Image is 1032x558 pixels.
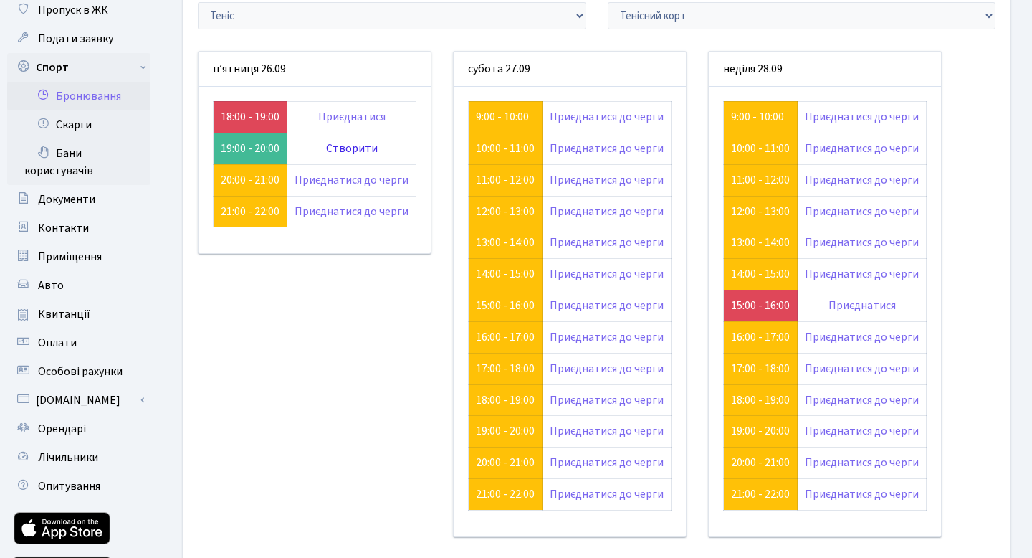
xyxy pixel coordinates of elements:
a: 13:00 - 14:00 [476,235,535,250]
a: 16:00 - 17:00 [476,329,535,345]
td: 19:00 - 20:00 [214,133,287,164]
a: 18:00 - 19:00 [731,392,790,408]
span: Орендарі [38,421,86,437]
a: Приєднатися до черги [550,392,664,408]
a: 14:00 - 15:00 [476,266,535,282]
div: неділя 28.09 [709,52,941,87]
a: Скарги [7,110,150,139]
a: Приєднатися до черги [805,172,919,188]
a: 13:00 - 14:00 [731,235,790,250]
a: Бронювання [7,82,150,110]
a: Приєднатися до черги [550,486,664,502]
a: 20:00 - 21:00 [731,455,790,470]
a: 9:00 - 10:00 [476,109,529,125]
a: 21:00 - 22:00 [476,486,535,502]
a: Створити [326,141,378,156]
span: Квитанції [38,306,90,322]
a: 16:00 - 17:00 [731,329,790,345]
a: Приєднатися до черги [805,361,919,377]
span: Особові рахунки [38,364,123,379]
span: Приміщення [38,249,102,265]
a: Приєднатися [828,298,896,313]
a: Квитанції [7,300,150,328]
a: [DOMAIN_NAME] [7,386,150,415]
a: Подати заявку [7,24,150,53]
a: Приєднатися до черги [550,204,664,219]
a: Приміщення [7,242,150,271]
a: Бани користувачів [7,139,150,185]
span: Документи [38,191,95,207]
a: Приєднатися до черги [805,266,919,282]
a: Документи [7,185,150,214]
a: 10:00 - 11:00 [476,141,535,156]
span: Оплати [38,335,77,351]
a: Приєднатися до черги [550,455,664,470]
a: Приєднатися до черги [805,486,919,502]
a: 18:00 - 19:00 [476,392,535,408]
a: Приєднатися до черги [805,204,919,219]
span: Авто [38,278,64,293]
a: 19:00 - 20:00 [476,423,535,439]
a: 15:00 - 16:00 [476,298,535,313]
a: Орендарі [7,415,150,443]
a: Приєднатися [318,109,386,125]
a: 11:00 - 12:00 [731,172,790,188]
a: Авто [7,271,150,300]
a: Приєднатися до черги [550,329,664,345]
a: Приєднатися до черги [550,172,664,188]
a: 10:00 - 11:00 [731,141,790,156]
a: 11:00 - 12:00 [476,172,535,188]
a: Приєднатися до черги [295,172,408,188]
a: 14:00 - 15:00 [731,266,790,282]
a: 18:00 - 19:00 [221,109,279,125]
a: 17:00 - 18:00 [731,361,790,377]
a: 20:00 - 21:00 [476,455,535,470]
a: Спорт [7,53,150,82]
a: Опитування [7,472,150,501]
span: Пропуск в ЖК [38,2,108,18]
a: 20:00 - 21:00 [221,172,279,188]
span: Лічильники [38,450,98,465]
a: Приєднатися до черги [805,141,919,156]
a: Контакти [7,214,150,242]
a: Приєднатися до черги [550,109,664,125]
a: 19:00 - 20:00 [731,423,790,439]
a: Приєднатися до черги [550,423,664,439]
a: Приєднатися до черги [550,141,664,156]
a: Приєднатися до черги [805,455,919,470]
span: Контакти [38,220,89,236]
a: Приєднатися до черги [805,235,919,250]
a: Приєднатися до черги [295,204,408,219]
a: Приєднатися до черги [805,423,919,439]
a: 17:00 - 18:00 [476,361,535,377]
a: Приєднатися до черги [550,361,664,377]
a: Приєднатися до черги [550,298,664,313]
a: Оплати [7,328,150,357]
a: Приєднатися до черги [805,329,919,345]
span: Опитування [38,478,100,494]
a: Приєднатися до черги [805,109,919,125]
a: 12:00 - 13:00 [731,204,790,219]
a: Приєднатися до черги [550,266,664,282]
a: Приєднатися до черги [805,392,919,408]
span: Подати заявку [38,31,113,47]
a: 15:00 - 16:00 [731,298,790,313]
a: 9:00 - 10:00 [731,109,784,125]
a: 21:00 - 22:00 [731,486,790,502]
a: 21:00 - 22:00 [221,204,279,219]
a: 12:00 - 13:00 [476,204,535,219]
div: субота 27.09 [454,52,686,87]
a: Особові рахунки [7,357,150,386]
a: Приєднатися до черги [550,235,664,250]
a: Лічильники [7,443,150,472]
div: п’ятниця 26.09 [199,52,431,87]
